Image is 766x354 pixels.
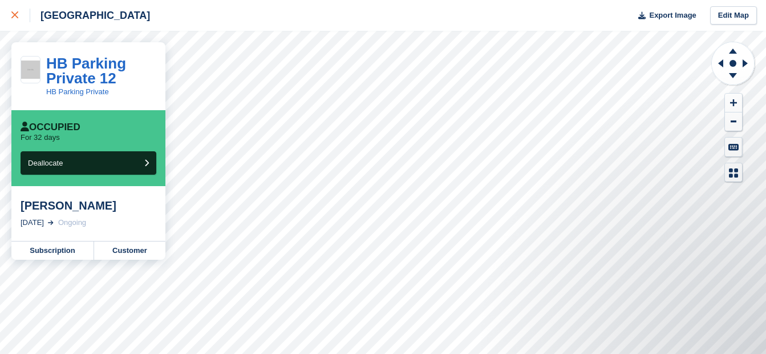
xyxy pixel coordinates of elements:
button: Keyboard Shortcuts [725,138,742,156]
img: 256x256-placeholder-a091544baa16b46aadf0b611073c37e8ed6a367829ab441c3b0103e7cf8a5b1b.png [21,61,40,79]
a: HB Parking Private 12 [46,55,126,87]
a: HB Parking Private [46,87,109,96]
button: Zoom Out [725,112,742,131]
a: Customer [94,242,165,260]
span: Export Image [649,10,696,21]
div: Occupied [21,122,80,133]
div: [PERSON_NAME] [21,199,156,212]
p: For 32 days [21,133,60,142]
button: Deallocate [21,151,156,175]
button: Map Legend [725,163,742,182]
button: Zoom In [725,94,742,112]
div: Ongoing [58,217,86,228]
div: [DATE] [21,217,44,228]
a: Subscription [11,242,94,260]
img: arrow-right-light-icn-cde0832a797a2874e46488d9cf13f60e5c3a73dbe684e267c42b8395dfbc2abf.svg [48,220,54,225]
button: Export Image [631,6,696,25]
span: Deallocate [28,159,63,167]
a: Edit Map [710,6,757,25]
div: [GEOGRAPHIC_DATA] [30,9,150,22]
